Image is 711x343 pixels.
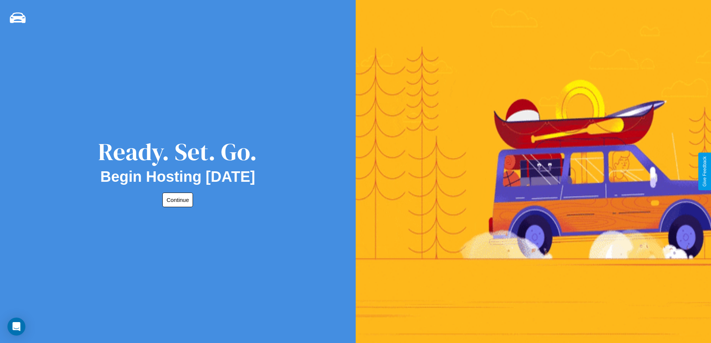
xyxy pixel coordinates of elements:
div: Give Feedback [702,156,707,187]
div: Ready. Set. Go. [98,135,257,168]
div: Open Intercom Messenger [7,318,25,336]
button: Continue [162,193,193,207]
h2: Begin Hosting [DATE] [100,168,255,185]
